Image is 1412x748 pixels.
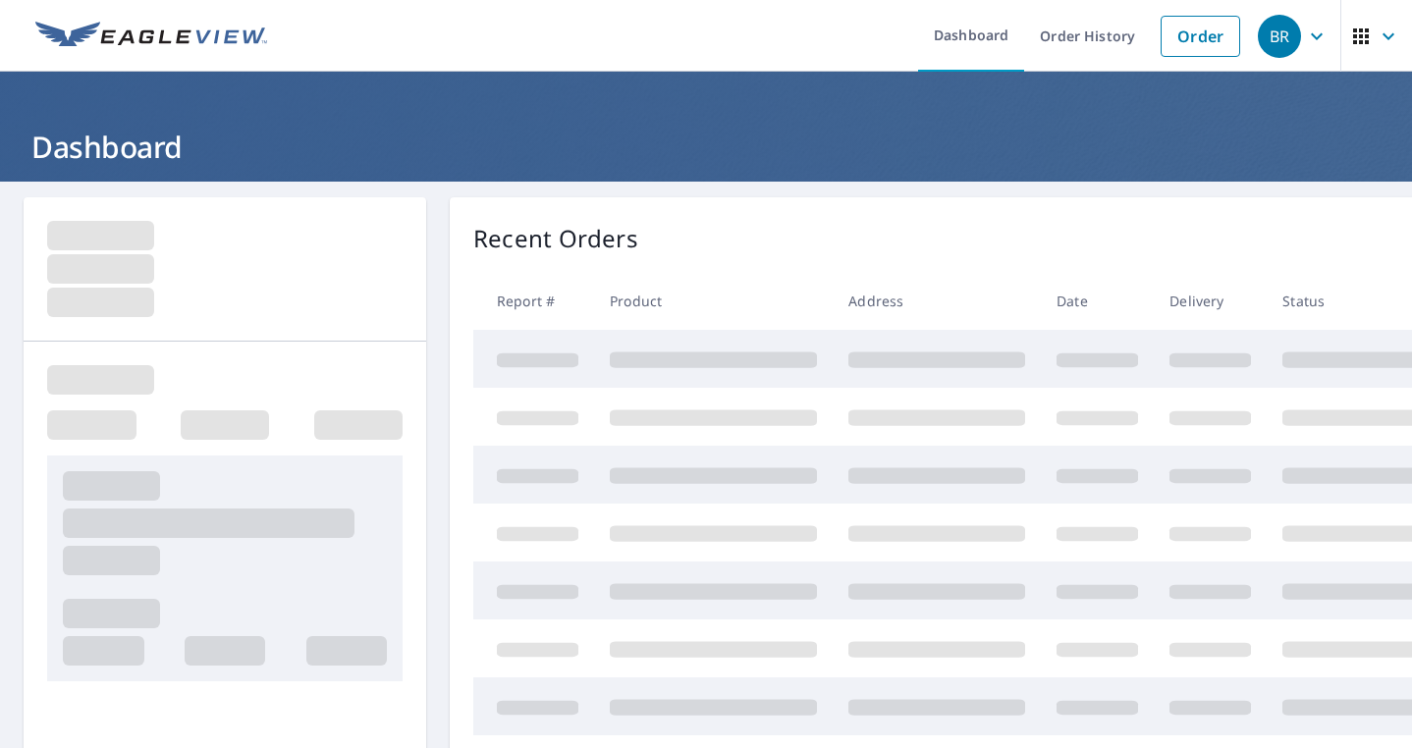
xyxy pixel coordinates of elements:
[1154,272,1267,330] th: Delivery
[594,272,833,330] th: Product
[833,272,1041,330] th: Address
[1258,15,1301,58] div: BR
[473,221,638,256] p: Recent Orders
[35,22,267,51] img: EV Logo
[1161,16,1240,57] a: Order
[473,272,594,330] th: Report #
[24,127,1388,167] h1: Dashboard
[1041,272,1154,330] th: Date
